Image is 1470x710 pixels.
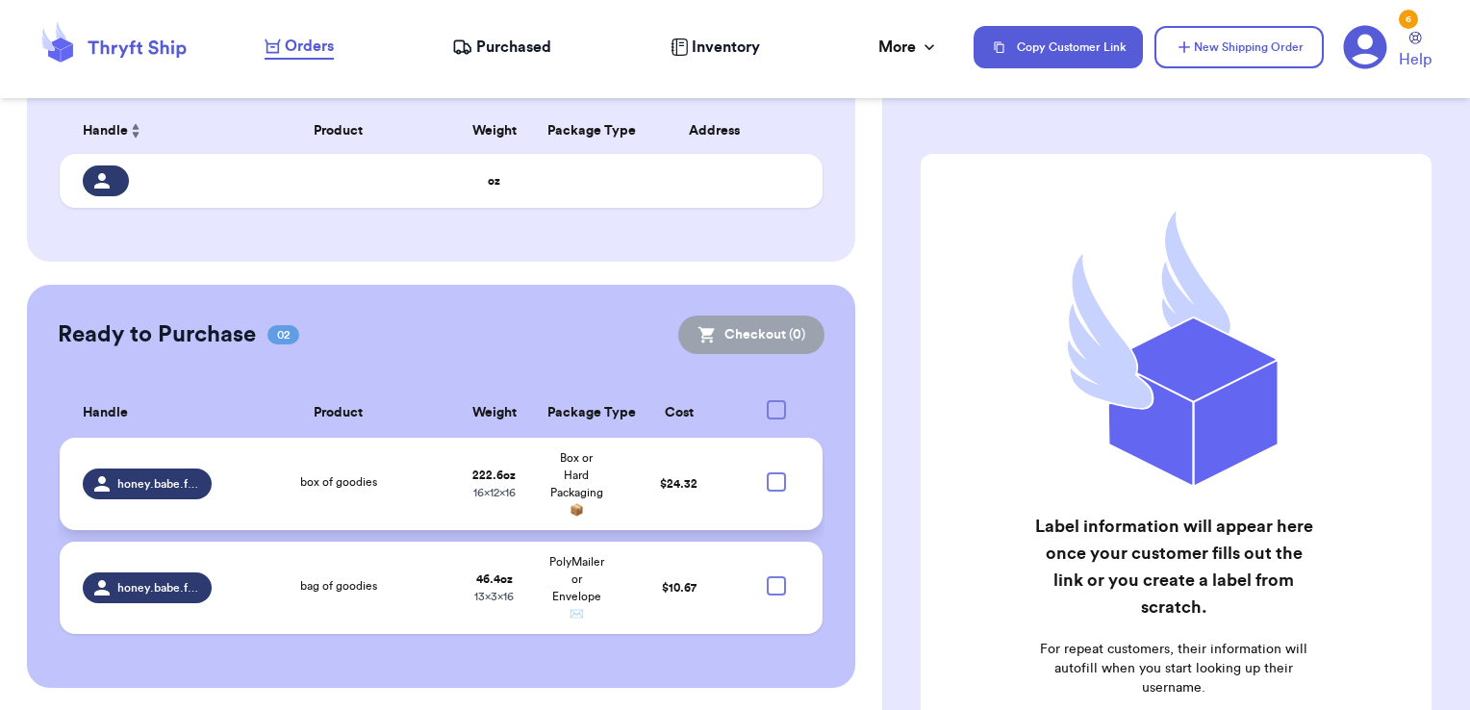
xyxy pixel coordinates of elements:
th: Weight [453,389,535,438]
a: Orders [265,35,334,60]
span: 16 x 12 x 16 [473,487,516,498]
strong: 222.6 oz [472,469,516,481]
h2: Label information will appear here once your customer fills out the link or you create a label fr... [1031,513,1317,621]
a: 6 [1343,25,1387,69]
span: bag of goodies [300,580,377,592]
span: honey.babe.finds [117,476,201,492]
span: box of goodies [300,476,377,488]
span: $ 10.67 [662,582,697,594]
h2: Ready to Purchase [58,319,256,350]
th: Cost [618,389,741,438]
a: Help [1399,32,1432,71]
div: More [878,36,939,59]
span: Orders [285,35,334,58]
span: Box or Hard Packaging 📦 [550,452,603,516]
span: Handle [83,121,128,141]
span: 13 x 3 x 16 [474,591,514,602]
span: Help [1399,48,1432,71]
p: For repeat customers, their information will autofill when you start looking up their username. [1031,640,1317,697]
span: 02 [267,325,299,344]
a: Inventory [671,36,760,59]
th: Address [618,108,823,154]
th: Package Type [536,108,618,154]
th: Product [223,389,453,438]
button: Sort ascending [128,119,143,142]
strong: oz [488,175,500,187]
span: Handle [83,403,128,423]
span: Purchased [476,36,551,59]
button: New Shipping Order [1154,26,1324,68]
button: Copy Customer Link [974,26,1143,68]
span: honey.babe.finds [117,580,201,596]
div: 6 [1399,10,1418,29]
th: Product [223,108,453,154]
button: Checkout (0) [678,316,824,354]
span: Inventory [692,36,760,59]
span: $ 24.32 [660,478,697,490]
th: Weight [453,108,535,154]
a: Purchased [452,36,551,59]
span: PolyMailer or Envelope ✉️ [549,556,604,620]
strong: 46.4 oz [476,573,513,585]
th: Package Type [536,389,618,438]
